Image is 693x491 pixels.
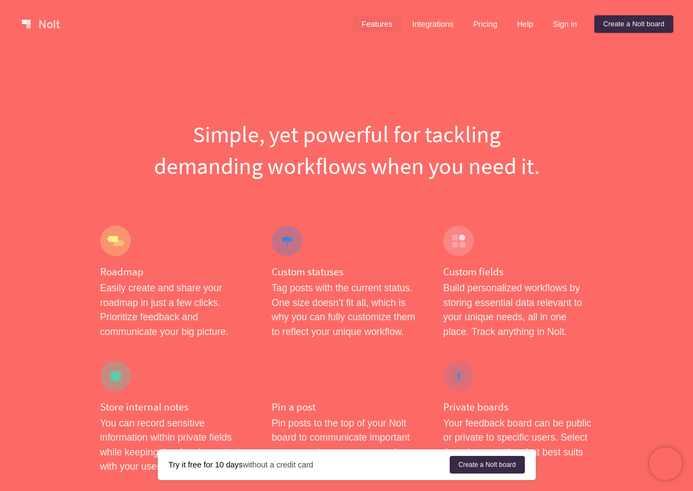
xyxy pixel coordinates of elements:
[100,118,593,182] h1: Simple, yet powerful for tackling demanding workflows when you need it.
[544,15,586,33] a: Sign in
[465,15,506,33] a: Pricing
[169,460,243,469] strong: Try it free for 10 days
[443,281,593,339] p: Build personalized workflows by storing essential data relevant to your unique needs, all in one ...
[272,416,421,474] p: Pin posts to the top of your Nolt board to communicate important messages to your users, such as ...
[450,456,525,473] a: Create a Nolt board
[272,281,421,339] p: Tag posts with the current status. One size doesn’t fit all, which is why you can fully customize...
[594,15,673,33] a: Create a Nolt board
[649,447,682,480] iframe: Chatra live chat
[403,15,462,33] a: Integrations
[100,281,250,339] p: Easily create and share your roadmap in just a few clicks. Prioritize feedback and communicate yo...
[443,416,593,474] p: Your feedback board can be public or private to specific users. Select the privacy setting that b...
[272,265,421,279] h4: Custom statuses
[272,400,421,414] h4: Pin a post
[100,416,250,474] p: You can record sensitive information within private fields while keeping the data in context with...
[508,15,542,33] a: Help
[353,15,402,33] a: Features
[443,265,593,279] h4: Custom fields
[100,400,250,414] h4: Store internal notes
[169,459,450,470] div: without a credit card
[100,265,250,279] h4: Roadmap
[443,400,593,414] h4: Private boards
